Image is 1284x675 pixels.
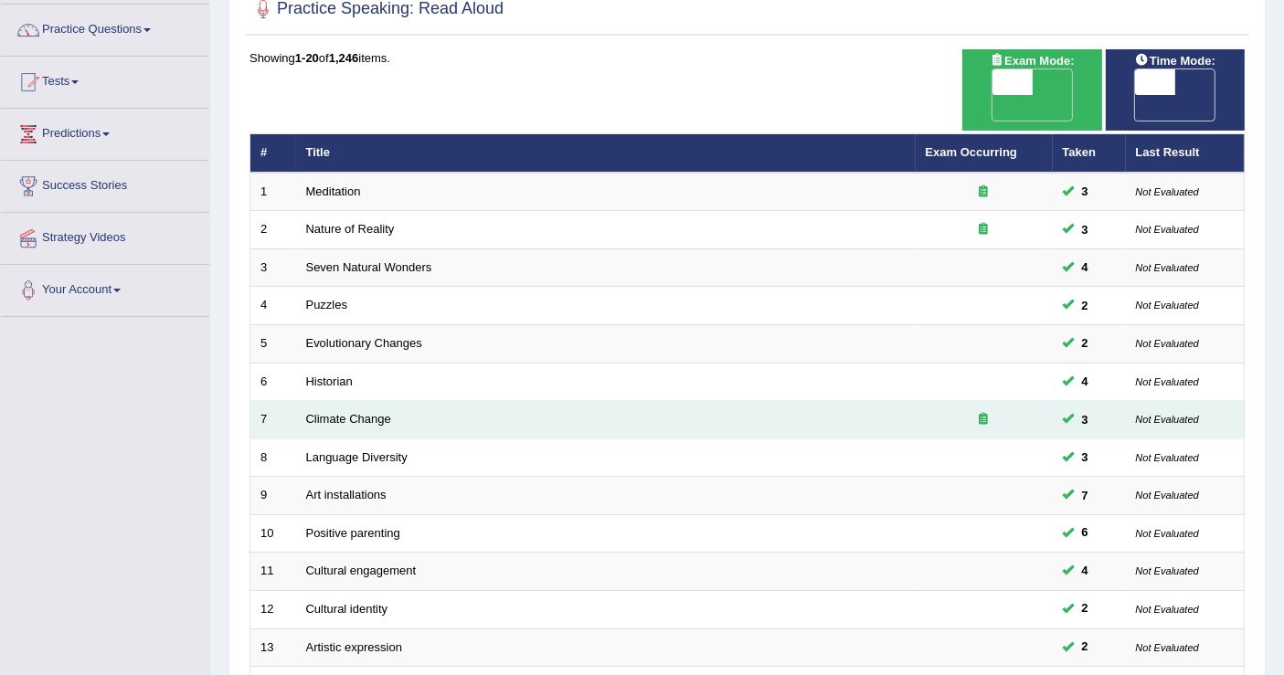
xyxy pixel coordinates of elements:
[1136,528,1199,539] small: Not Evaluated
[306,374,353,388] a: Historian
[1136,414,1199,425] small: Not Evaluated
[250,514,296,553] td: 10
[1075,410,1096,429] span: You can still take this question
[306,564,417,577] a: Cultural engagement
[1075,296,1096,315] span: You can still take this question
[1128,51,1223,70] span: Time Mode:
[250,477,296,515] td: 9
[1126,134,1245,173] th: Last Result
[1136,642,1199,653] small: Not Evaluated
[306,450,408,464] a: Language Diversity
[296,134,916,173] th: Title
[926,145,1017,159] a: Exam Occurring
[1075,372,1096,391] span: You can still take this question
[250,287,296,325] td: 4
[926,221,1043,238] div: Exam occurring question
[306,412,391,426] a: Climate Change
[306,260,432,274] a: Seven Natural Wonders
[926,411,1043,428] div: Exam occurring question
[306,526,400,540] a: Positive parenting
[1136,224,1199,235] small: Not Evaluated
[1,5,209,50] a: Practice Questions
[250,553,296,591] td: 11
[306,488,387,501] a: Art installations
[1075,599,1096,618] span: You can still take this question
[250,211,296,249] td: 2
[249,49,1245,67] div: Showing of items.
[250,363,296,401] td: 6
[250,248,296,287] td: 3
[1,213,209,258] a: Strategy Videos
[1075,638,1096,657] span: You can still take this question
[306,640,402,654] a: Artistic expression
[1136,376,1199,387] small: Not Evaluated
[1,265,209,311] a: Your Account
[250,590,296,628] td: 12
[1075,486,1096,505] span: You can still take this question
[1075,220,1096,239] span: You can still take this question
[306,298,348,311] a: Puzzles
[329,51,359,65] b: 1,246
[1,109,209,154] a: Predictions
[1075,333,1096,353] span: You can still take this question
[1075,182,1096,201] span: You can still take this question
[1075,258,1096,277] span: You can still take this question
[1136,300,1199,311] small: Not Evaluated
[1075,448,1096,467] span: You can still take this question
[1136,604,1199,615] small: Not Evaluated
[1136,338,1199,349] small: Not Evaluated
[982,51,1081,70] span: Exam Mode:
[926,184,1043,201] div: Exam occurring question
[250,628,296,667] td: 13
[1136,565,1199,576] small: Not Evaluated
[1075,523,1096,543] span: You can still take this question
[306,336,422,350] a: Evolutionary Changes
[250,173,296,211] td: 1
[306,185,361,198] a: Meditation
[250,134,296,173] th: #
[250,401,296,439] td: 7
[250,325,296,364] td: 5
[1053,134,1126,173] th: Taken
[1075,562,1096,581] span: You can still take this question
[1136,262,1199,273] small: Not Evaluated
[1136,186,1199,197] small: Not Evaluated
[306,222,395,236] a: Nature of Reality
[1136,490,1199,501] small: Not Evaluated
[962,49,1101,131] div: Show exams occurring in exams
[295,51,319,65] b: 1-20
[1,57,209,102] a: Tests
[1136,452,1199,463] small: Not Evaluated
[250,438,296,477] td: 8
[306,602,388,616] a: Cultural identity
[1,161,209,206] a: Success Stories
